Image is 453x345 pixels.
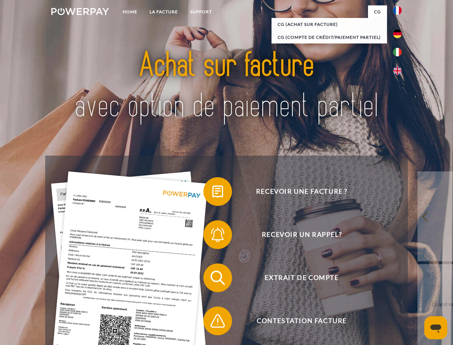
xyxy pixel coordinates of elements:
[209,226,227,244] img: qb_bell.svg
[214,220,390,249] span: Recevoir un rappel?
[393,29,402,38] img: de
[203,220,390,249] button: Recevoir un rappel?
[393,6,402,15] img: fr
[69,34,384,138] img: title-powerpay_fr.svg
[143,5,184,18] a: LA FACTURE
[214,307,390,335] span: Contestation Facture
[209,269,227,287] img: qb_search.svg
[117,5,143,18] a: Home
[272,18,387,31] a: CG (achat sur facture)
[209,183,227,201] img: qb_bill.svg
[51,8,109,15] img: logo-powerpay-white.svg
[209,312,227,330] img: qb_warning.svg
[393,48,402,56] img: it
[203,263,390,292] button: Extrait de compte
[203,177,390,206] button: Recevoir une facture ?
[272,31,387,44] a: CG (Compte de crédit/paiement partiel)
[368,5,387,18] a: CG
[214,177,390,206] span: Recevoir une facture ?
[184,5,218,18] a: Support
[214,263,390,292] span: Extrait de compte
[203,307,390,335] button: Contestation Facture
[424,316,447,339] iframe: Bouton de lancement de la fenêtre de messagerie
[393,66,402,75] img: en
